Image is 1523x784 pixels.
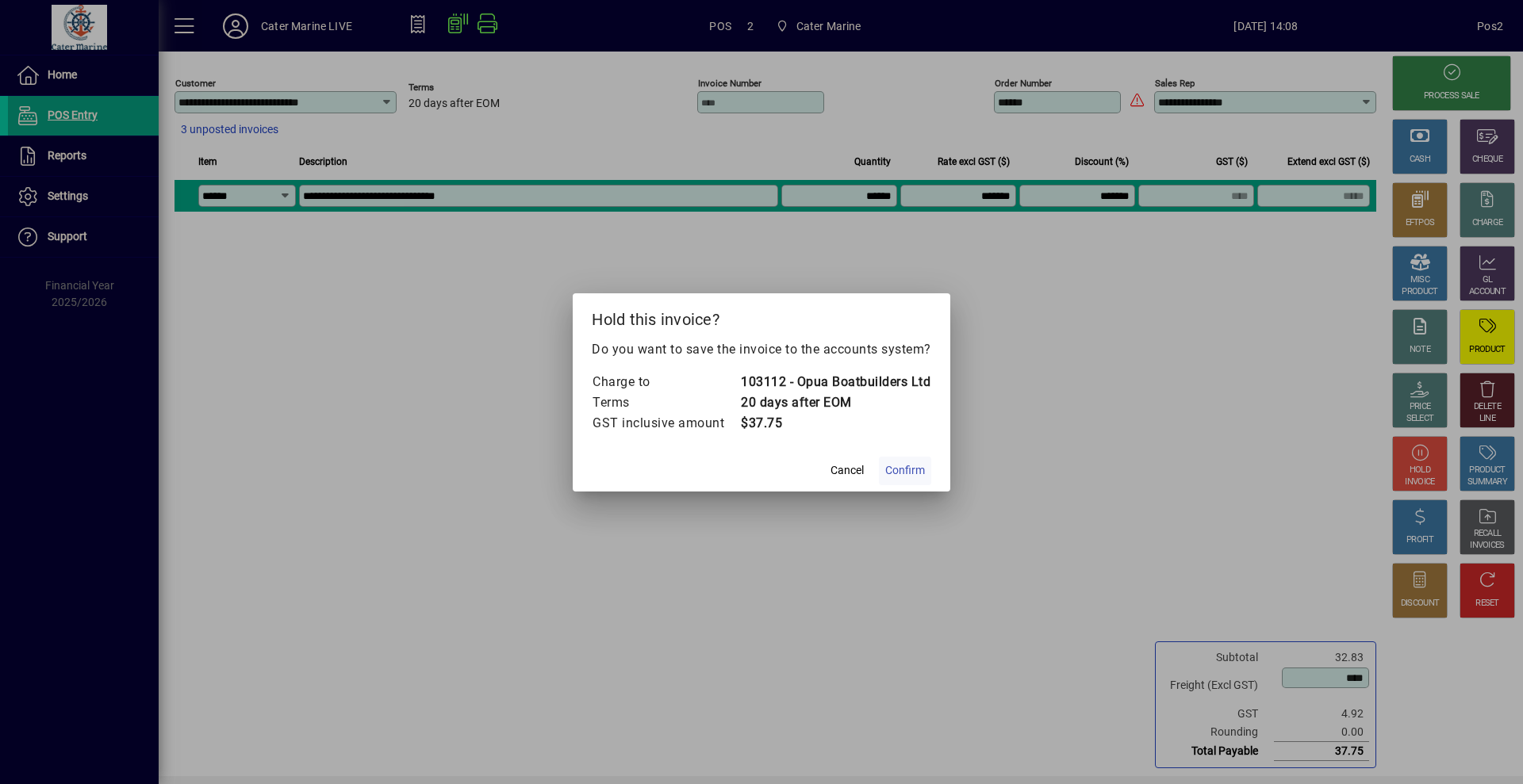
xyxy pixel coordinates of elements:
p: Do you want to save the invoice to the accounts system? [592,340,931,359]
td: GST inclusive amount [592,413,740,434]
td: $37.75 [740,413,930,434]
td: 103112 - Opua Boatbuilders Ltd [740,372,930,392]
td: Charge to [592,372,740,392]
button: Cancel [822,457,873,485]
span: Cancel [831,462,864,479]
button: Confirm [879,457,931,485]
span: Confirm [885,462,925,479]
td: Terms [592,392,740,413]
h2: Hold this invoice? [573,293,950,339]
td: 20 days after EOM [740,392,930,413]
